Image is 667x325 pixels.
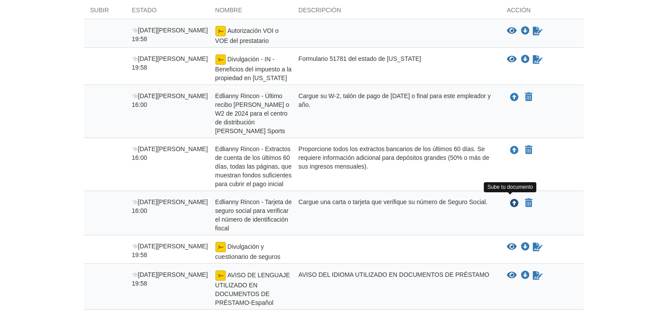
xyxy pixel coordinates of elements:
a: Formulario de firma [532,54,543,65]
img: Listo para que diseñes [215,242,226,252]
button: Declarar Edlianny Rincon - Tarjeta de seguro social para verificar el número de identificación fi... [524,198,533,208]
font: [DATE][PERSON_NAME] 19:58 [132,243,208,258]
a: Descargar Autorización VOI o VOE del Prestatario [521,28,530,35]
font: Edlianny Rincon - Último recibo [PERSON_NAME] o W2 de 2024 para el centro de distribución [PERSON... [215,92,289,134]
a: Descargar AVISO DE LENGUAJE UTILIZADO EN DOCUMENTOS DE PRÉSTAMO-Español [521,272,530,279]
font: [DATE][PERSON_NAME] 16:00 [132,145,208,161]
font: Cargue una carta o tarjeta que verifique su número de Seguro Social. [299,198,488,205]
a: Descargar Divulgación - IN - Beneficios del impuesto a la propiedad en Indiana [521,56,530,63]
button: Declarar Edlianny Rincon - Estados de cuenta de los últimos 60 días, Todas las páginas, mostrando... [524,145,533,155]
button: Ver AVISO DE LENGUAJE UTILIZADO EN DOCUMENTOS DE PRÉSTAMO-Español [507,271,517,280]
img: Listo para que diseñes [215,26,226,36]
font: AVISO DE LENGUAJE UTILIZADO EN DOCUMENTOS DE PRÉSTAMO-Español [215,272,290,306]
font: Estado [132,7,157,14]
font: Acción [507,7,531,14]
img: Listo para que diseñes [215,270,226,281]
font: Edlianny Rincon - Tarjeta de seguro social para verificar el número de identificación fiscal [215,198,292,232]
button: Ver la autorización VOI o VOE del prestatario [507,27,517,35]
font: Formulario 51781 del estado de [US_STATE] [299,55,421,62]
button: Cargue Edlianny Rincon - Talón de pago final o W2 2024 para el centro de distribución de Dunhams ... [509,92,520,103]
font: Cargue su W-2, talón de pago de [DATE] o final para este empleador y año. [299,92,491,108]
font: AVISO DEL IDIOMA UTILIZADO EN DOCUMENTOS DE PRÉSTAMO [299,271,489,278]
button: Subir Edlianny Rincon - Estados de cuenta de los últimos 60 días, Todas las páginas, mostrando fo... [509,145,520,156]
button: Ver divulgación - IN - Beneficios del impuesto a la propiedad en Indiana [507,55,517,64]
font: [DATE][PERSON_NAME] 19:58 [132,27,208,42]
a: Formulario de firma [532,270,543,281]
button: Subir Edlianny Rincon - Tarjeta de seguro social para verificar el número de identificación fiscal [509,198,520,209]
font: Nombre [215,7,242,14]
font: Subir [90,7,109,14]
font: Proporcione todos los extractos bancarios de los últimos 60 días. Se requiere información adicion... [299,145,489,170]
button: Ver la divulgación y el cuestionario del seguro [507,243,517,251]
a: Descargar Divulgación de Seguros y Cuestionario [521,244,530,251]
font: Descripción [299,7,341,14]
font: Autorización VOI o VOE del prestatario [215,27,279,44]
font: Edlianny Rincon - Extractos de cuenta de los últimos 60 días, todas las páginas, que muestran fon... [215,145,292,187]
font: [DATE][PERSON_NAME] 16:00 [132,198,208,214]
font: [DATE][PERSON_NAME] 19:58 [132,55,208,71]
button: Declarar Edlianny Rincon - Talón de pago final o W2 2024 para el centro de distribución Dunhams S... [524,92,533,102]
a: Formulario de firma [532,242,543,252]
font: Divulgación y cuestionario de seguros [215,243,281,260]
font: [DATE][PERSON_NAME] 19:58 [132,271,208,287]
a: Formulario de firma [532,26,543,36]
img: Listo para que diseñes [215,54,226,65]
font: Divulgación - IN - Beneficios del impuesto a la propiedad en [US_STATE] [215,56,292,81]
font: [DATE][PERSON_NAME] 16:00 [132,92,208,108]
font: Sube tu documento [487,184,533,190]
